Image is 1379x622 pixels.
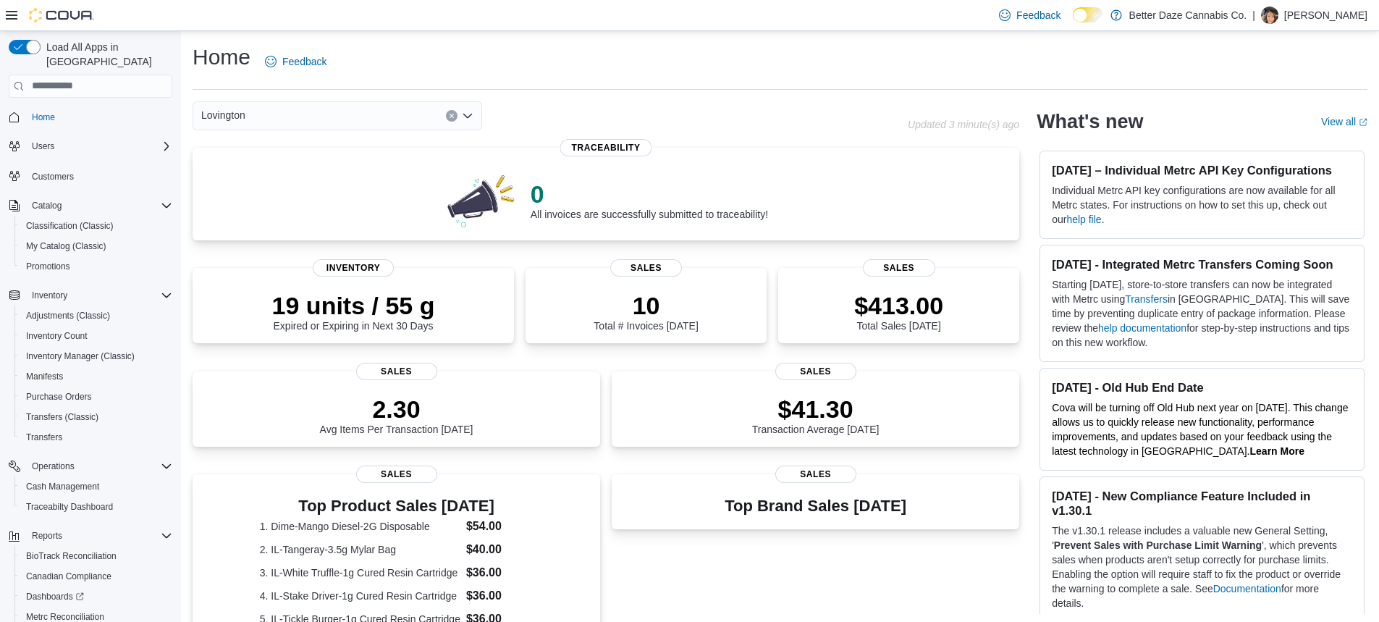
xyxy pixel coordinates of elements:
[29,8,94,22] img: Cova
[594,291,698,332] div: Total # Invoices [DATE]
[26,197,67,214] button: Catalog
[26,481,99,492] span: Cash Management
[466,587,533,605] dd: $36.00
[26,109,61,126] a: Home
[1052,183,1352,227] p: Individual Metrc API key configurations are now available for all Metrc states. For instructions ...
[26,108,172,126] span: Home
[3,196,178,216] button: Catalog
[20,588,90,605] a: Dashboards
[3,526,178,546] button: Reports
[20,478,172,495] span: Cash Management
[20,348,172,365] span: Inventory Manager (Classic)
[356,363,437,380] span: Sales
[775,363,856,380] span: Sales
[1129,7,1247,24] p: Better Daze Cannabis Co.
[14,216,178,236] button: Classification (Classic)
[26,220,114,232] span: Classification (Classic)
[20,429,68,446] a: Transfers
[462,110,473,122] button: Open list of options
[32,530,62,542] span: Reports
[466,518,533,535] dd: $54.00
[20,547,172,565] span: BioTrack Reconciliation
[259,47,332,76] a: Feedback
[20,307,172,324] span: Adjustments (Classic)
[14,566,178,587] button: Canadian Compliance
[1016,8,1060,22] span: Feedback
[20,327,93,345] a: Inventory Count
[993,1,1066,30] a: Feedback
[1073,7,1103,22] input: Dark Mode
[610,259,683,277] span: Sales
[26,168,80,185] a: Customers
[272,291,435,320] p: 19 units / 55 g
[20,238,112,255] a: My Catalog (Classic)
[260,497,534,515] h3: Top Product Sales [DATE]
[1125,293,1168,305] a: Transfers
[26,527,172,545] span: Reports
[26,501,113,513] span: Traceabilty Dashboard
[444,171,519,229] img: 0
[1250,445,1304,457] a: Learn More
[752,395,880,424] p: $41.30
[14,306,178,326] button: Adjustments (Classic)
[282,54,326,69] span: Feedback
[1052,380,1352,395] h3: [DATE] - Old Hub End Date
[41,40,172,69] span: Load All Apps in [GEOGRAPHIC_DATA]
[1252,7,1255,24] p: |
[1321,116,1367,127] a: View allExternal link
[32,290,67,301] span: Inventory
[1052,163,1352,177] h3: [DATE] – Individual Metrc API Key Configurations
[1098,322,1186,334] a: help documentation
[272,291,435,332] div: Expired or Expiring in Next 30 Days
[14,387,178,407] button: Purchase Orders
[3,456,178,476] button: Operations
[908,119,1019,130] p: Updated 3 minute(s) ago
[14,256,178,277] button: Promotions
[20,408,172,426] span: Transfers (Classic)
[320,395,473,424] p: 2.30
[26,458,172,475] span: Operations
[1284,7,1367,24] p: [PERSON_NAME]
[14,326,178,346] button: Inventory Count
[26,591,84,602] span: Dashboards
[863,259,935,277] span: Sales
[26,261,70,272] span: Promotions
[20,498,119,516] a: Traceabilty Dashboard
[466,541,533,558] dd: $40.00
[3,285,178,306] button: Inventory
[26,391,92,403] span: Purchase Orders
[1052,277,1352,350] p: Starting [DATE], store-to-store transfers can now be integrated with Metrc using in [GEOGRAPHIC_D...
[752,395,880,435] div: Transaction Average [DATE]
[14,346,178,366] button: Inventory Manager (Classic)
[26,287,172,304] span: Inventory
[26,571,111,582] span: Canadian Compliance
[20,498,172,516] span: Traceabilty Dashboard
[20,568,172,585] span: Canadian Compliance
[1213,583,1281,594] a: Documentation
[1054,539,1262,551] strong: Prevent Sales with Purchase Limit Warning
[1261,7,1278,24] div: Alexis Renteria
[313,259,394,277] span: Inventory
[32,140,54,152] span: Users
[260,566,460,580] dt: 3. IL-White Truffle-1g Cured Resin Cartridge
[20,217,172,235] span: Classification (Classic)
[26,330,88,342] span: Inventory Count
[1359,118,1367,127] svg: External link
[20,368,172,385] span: Manifests
[26,167,172,185] span: Customers
[466,564,533,581] dd: $36.00
[14,427,178,447] button: Transfers
[356,466,437,483] span: Sales
[20,547,122,565] a: BioTrack Reconciliation
[26,350,135,362] span: Inventory Manager (Classic)
[26,432,62,443] span: Transfers
[20,588,172,605] span: Dashboards
[26,310,110,321] span: Adjustments (Classic)
[32,171,74,182] span: Customers
[20,368,69,385] a: Manifests
[26,138,60,155] button: Users
[20,568,117,585] a: Canadian Compliance
[26,371,63,382] span: Manifests
[193,43,250,72] h1: Home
